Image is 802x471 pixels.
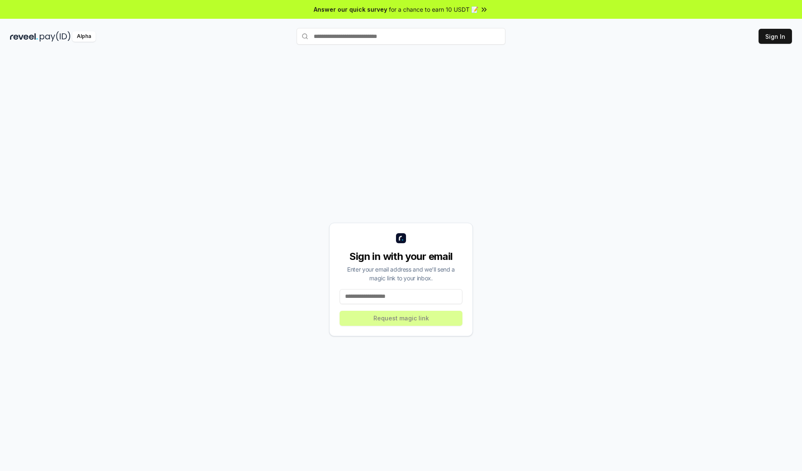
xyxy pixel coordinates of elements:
div: Enter your email address and we’ll send a magic link to your inbox. [340,265,462,282]
span: for a chance to earn 10 USDT 📝 [389,5,478,14]
div: Alpha [72,31,96,42]
div: Sign in with your email [340,250,462,263]
span: Answer our quick survey [314,5,387,14]
img: reveel_dark [10,31,38,42]
img: pay_id [40,31,71,42]
img: logo_small [396,233,406,243]
button: Sign In [759,29,792,44]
